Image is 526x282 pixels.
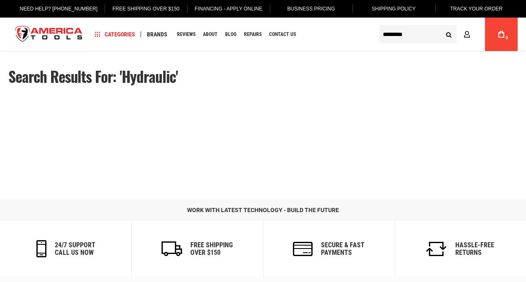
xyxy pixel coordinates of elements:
[269,32,296,37] span: Contact Us
[455,241,494,256] h6: Hassle-Free Returns
[173,29,199,40] a: Reviews
[265,29,300,40] a: Contact Us
[95,31,135,37] span: Categories
[91,29,139,40] a: Categories
[8,19,90,50] img: America Tools
[147,31,167,37] span: Brands
[221,29,240,40] a: Blog
[8,65,177,87] span: Search results for: 'hydraulic'
[143,29,171,40] a: Brands
[225,32,236,37] span: Blog
[493,18,509,51] a: 0
[244,32,262,37] span: Repairs
[372,6,416,12] span: Shipping Policy
[8,19,90,50] a: store logo
[190,241,233,256] h6: Free Shipping Over $150
[177,32,195,37] span: Reviews
[55,241,95,256] h6: 24/7 support call us now
[199,29,221,40] a: About
[240,29,265,40] a: Repairs
[505,36,508,40] span: 0
[441,26,457,42] button: Search
[203,32,218,37] span: About
[321,241,364,256] h6: secure & fast payments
